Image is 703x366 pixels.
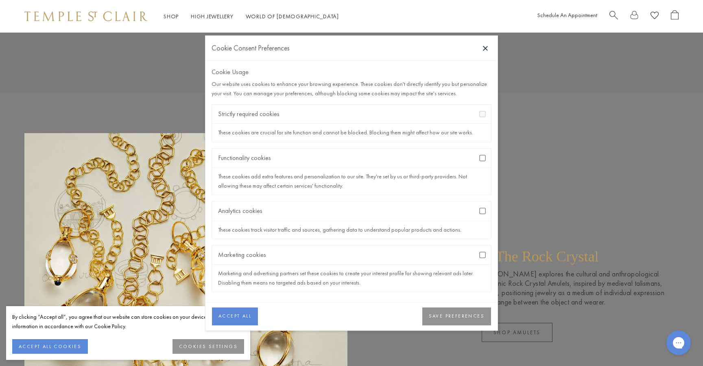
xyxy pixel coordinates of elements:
[482,323,552,342] a: SHOP AMULETS
[164,13,179,20] a: ShopShop
[662,328,695,358] iframe: Gorgias live chat messenger
[164,11,339,22] nav: Main navigation
[364,269,670,307] p: A raconteur, artist, and jeweler, St. [PERSON_NAME] explores the cultural and anthropological sig...
[671,10,679,23] a: Open Shopping Bag
[212,245,491,265] div: Marketing cookies
[212,149,491,168] div: Functionality cookies
[246,13,339,20] a: World of [DEMOGRAPHIC_DATA]World of [DEMOGRAPHIC_DATA]
[191,13,234,20] a: High JewelleryHigh Jewellery
[212,124,491,142] div: These cookies are crucial for site function and cannot be blocked. Blocking them might affect how...
[212,265,491,291] div: Marketing and advertising partners set these cookies to create your interest profile for showing ...
[212,79,491,98] div: Our website uses cookies to enhance your browsing experience. These cookies don't directly identi...
[12,312,244,331] div: By clicking “Accept all”, you agree that our website can store cookies on your device and disclos...
[422,307,491,325] button: SAVE PREFERENCES
[212,307,258,325] button: ACCEPT ALL
[212,42,290,54] div: Cookie Consent Preferences
[212,105,491,124] div: Strictly required cookies
[12,339,88,354] button: ACCEPT ALL COOKIES
[212,221,491,239] div: These cookies track visitor traffic and sources, gathering data to understand popular products an...
[212,67,491,77] div: Cookie Usage
[651,10,659,23] a: View Wishlist
[172,339,244,354] button: COOKIES SETTINGS
[212,202,491,221] div: Analytics cookies
[537,11,597,19] a: Schedule An Appointment
[24,11,147,21] img: Temple St. Clair
[435,248,598,269] p: Our Icon: The Rock Crystal
[212,168,491,195] div: These cookies add extra features and personalization to our site. They're set by us or third-part...
[609,10,618,23] a: Search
